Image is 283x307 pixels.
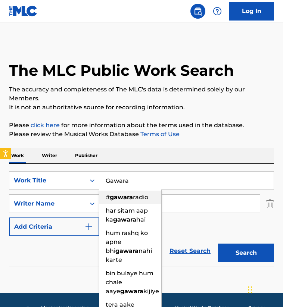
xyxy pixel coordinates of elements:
[9,6,38,16] img: MLC Logo
[106,229,148,254] span: hum rashq ko apne bhi
[9,85,274,103] p: The accuracy and completeness of The MLC's data is determined solely by our Members.
[9,103,274,112] p: It is not an authoritative source for recording information.
[115,247,139,254] strong: gawara
[40,148,59,163] p: Writer
[110,194,133,201] strong: gawara
[248,279,252,301] div: Drag
[113,216,136,223] strong: gawara
[84,222,93,231] img: 9d2ae6d4665cec9f34b9.svg
[143,288,159,295] span: kijiye
[9,171,274,266] form: Search Form
[166,243,214,259] a: Reset Search
[139,131,180,138] a: Terms of Use
[9,148,26,163] p: Work
[9,130,274,139] p: Please review the Musical Works Database
[266,194,274,213] img: Delete Criterion
[229,2,274,21] a: Log In
[31,122,60,129] a: click here
[210,4,225,19] div: Help
[213,7,222,16] img: help
[246,271,283,307] iframe: Chat Widget
[9,121,274,130] p: Please for more information about the terms used in the database.
[73,148,100,163] p: Publisher
[136,216,146,223] span: hai
[106,270,153,295] span: bin bulaye hum chale aaye
[9,61,234,80] h1: The MLC Public Work Search
[133,194,148,201] span: radio
[120,288,143,295] strong: gawara
[218,244,274,262] button: Search
[14,176,81,185] div: Work Title
[9,217,99,236] button: Add Criteria
[190,4,205,19] a: Public Search
[106,194,110,201] span: #
[193,7,202,16] img: search
[14,199,81,208] div: Writer Name
[106,207,148,223] span: har sitam aap ka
